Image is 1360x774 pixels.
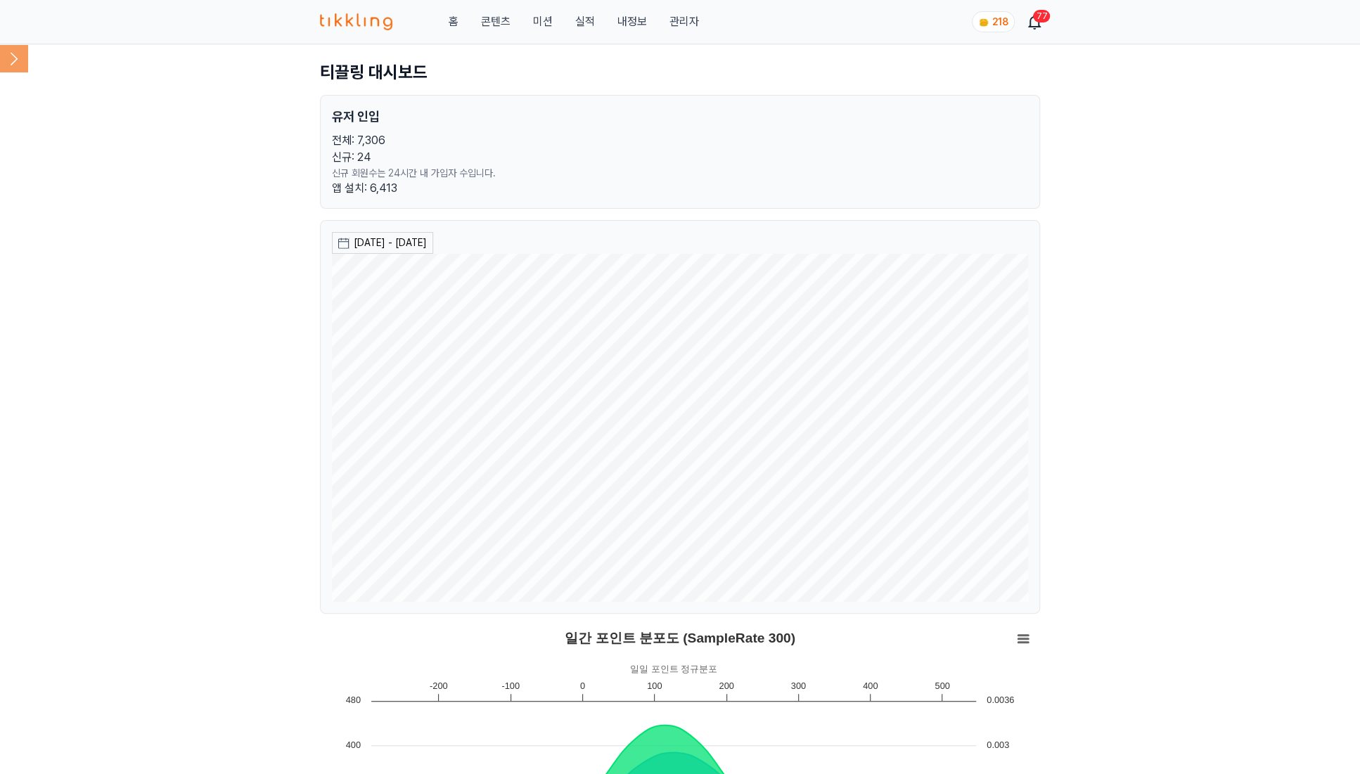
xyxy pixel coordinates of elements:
[987,695,1014,705] text: 0.0036
[430,681,448,691] text: -200
[630,663,717,673] text: 일일 포인트 정규분포
[791,681,806,691] text: 300
[647,681,662,691] text: 100
[320,13,392,30] img: 티끌링
[565,631,795,645] text: 일간 포인트 분포도 (SampleRate 300)
[332,132,1028,149] p: 전체: 7,306
[501,681,520,691] text: -100
[320,61,1040,84] h1: 티끌링 대시보드
[617,13,647,30] a: 내정보
[719,681,733,691] text: 200
[987,740,1009,750] text: 0.003
[332,180,1028,197] p: 앱 설치: 6,413
[935,681,949,691] text: 500
[481,13,511,30] a: 콘텐츠
[332,166,1028,180] p: 신규 회원수는 24시간 내 가입자 수입니다.
[332,232,433,254] button: [DATE] - [DATE]
[346,695,361,705] text: 480
[669,13,699,30] a: 관리자
[533,13,553,30] button: 미션
[972,11,1012,32] a: coin 218
[992,16,1008,27] span: 218
[332,107,1028,127] h2: 유저 인입
[1033,10,1050,22] div: 77
[449,13,458,30] a: 홈
[1013,629,1032,649] button: View chart menu, 일간 포인트 분포도 (SampleRate 300)
[978,17,989,28] img: coin
[346,740,361,750] text: 400
[580,681,585,691] text: 0
[1029,13,1040,30] a: 77
[575,13,595,30] a: 실적
[332,149,1028,166] p: 신규: 24
[354,236,427,250] div: [DATE] - [DATE]
[863,681,878,691] text: 400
